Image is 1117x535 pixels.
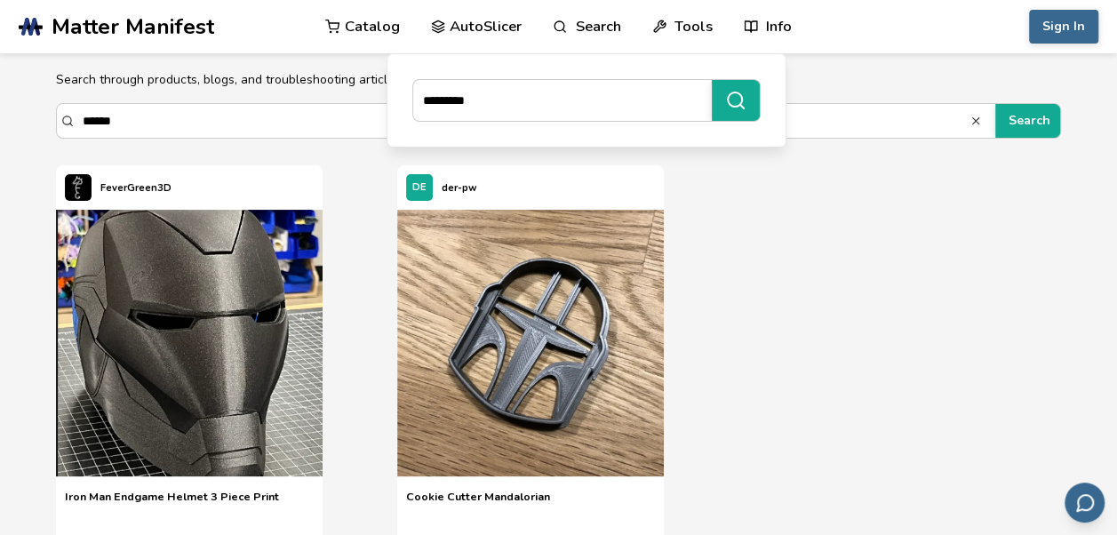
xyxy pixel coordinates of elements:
span: Matter Manifest [52,14,214,39]
button: Search [969,115,986,127]
p: der-pw [442,179,477,197]
a: FeverGreen3D's profileFeverGreen3D [56,165,180,210]
button: Send feedback via email [1065,483,1105,523]
h1: Looking for something specific? [56,27,1061,54]
img: FeverGreen3D's profile [65,174,92,201]
p: Search through products, blogs, and troubleshooting articles [56,70,1061,89]
input: Search [83,105,969,137]
a: Iron Man Endgame Helmet 3 Piece Print [65,490,279,516]
span: DE [412,182,427,194]
p: FeverGreen3D [100,179,172,197]
a: Cookie Cutter Mandalorian [406,490,550,516]
button: Sign In [1029,10,1098,44]
button: Search [995,104,1064,138]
